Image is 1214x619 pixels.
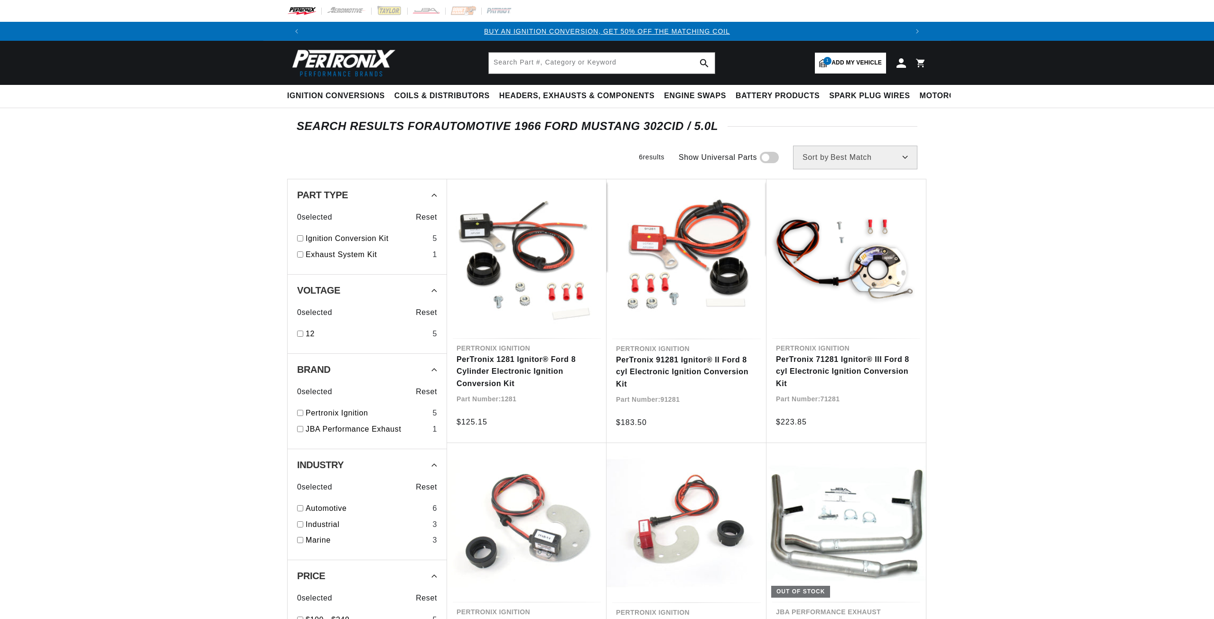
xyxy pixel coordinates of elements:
a: PerTronix 1281 Ignitor® Ford 8 Cylinder Electronic Ignition Conversion Kit [457,353,597,390]
span: 0 selected [297,592,332,604]
div: 1 [432,249,437,261]
div: 1 [432,423,437,435]
div: 5 [432,407,437,419]
summary: Headers, Exhausts & Components [495,85,659,107]
summary: Coils & Distributors [390,85,495,107]
a: PerTronix 91281 Ignitor® II Ford 8 cyl Electronic Ignition Conversion Kit [616,354,757,390]
summary: Motorcycle [915,85,981,107]
a: Pertronix Ignition [306,407,429,419]
a: Industrial [306,518,429,531]
button: Translation missing: en.sections.announcements.next_announcement [908,22,927,41]
span: Ignition Conversions [287,91,385,101]
a: PerTronix 71281 Ignitor® III Ford 8 cyl Electronic Ignition Conversion Kit [776,353,916,390]
span: Add my vehicle [831,58,882,67]
slideshow-component: Translation missing: en.sections.announcements.announcement_bar [263,22,951,41]
span: Reset [416,306,437,319]
div: 6 [432,502,437,515]
a: JBA Performance Exhaust [306,423,429,435]
a: Exhaust System Kit [306,249,429,261]
span: Sort by [803,154,829,161]
span: Coils & Distributors [394,91,490,101]
span: Part Type [297,190,348,200]
span: Headers, Exhausts & Components [499,91,654,101]
span: Reset [416,386,437,398]
div: 3 [432,534,437,546]
img: Pertronix [287,46,396,79]
button: search button [694,53,715,74]
a: BUY AN IGNITION CONVERSION, GET 50% OFF THE MATCHING COIL [484,28,730,35]
summary: Engine Swaps [659,85,731,107]
a: Ignition Conversion Kit [306,232,429,245]
div: Announcement [306,26,908,37]
span: 0 selected [297,306,332,319]
span: Industry [297,460,344,470]
summary: Battery Products [731,85,824,107]
button: Translation missing: en.sections.announcements.previous_announcement [287,22,306,41]
span: 0 selected [297,211,332,223]
div: 5 [432,328,437,340]
a: Marine [306,534,429,546]
span: Price [297,571,325,581]
a: 1Add my vehicle [815,53,886,74]
div: 3 [432,518,437,531]
div: 5 [432,232,437,245]
div: 1 of 3 [306,26,908,37]
div: SEARCH RESULTS FOR Automotive 1966 Ford Mustang 302cid / 5.0L [297,121,917,131]
span: 0 selected [297,386,332,398]
span: Voltage [297,286,340,295]
span: Spark Plug Wires [829,91,910,101]
span: Battery Products [736,91,820,101]
span: Engine Swaps [664,91,726,101]
summary: Ignition Conversions [287,85,390,107]
span: Brand [297,365,330,374]
a: 12 [306,328,429,340]
select: Sort by [793,146,917,169]
span: Reset [416,592,437,604]
span: 0 selected [297,481,332,493]
span: Motorcycle [920,91,976,101]
span: 1 [823,57,831,65]
span: Reset [416,481,437,493]
span: 6 results [639,153,664,161]
input: Search Part #, Category or Keyword [489,53,715,74]
span: Reset [416,211,437,223]
a: Automotive [306,502,429,515]
span: Show Universal Parts [679,151,757,164]
summary: Spark Plug Wires [824,85,915,107]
